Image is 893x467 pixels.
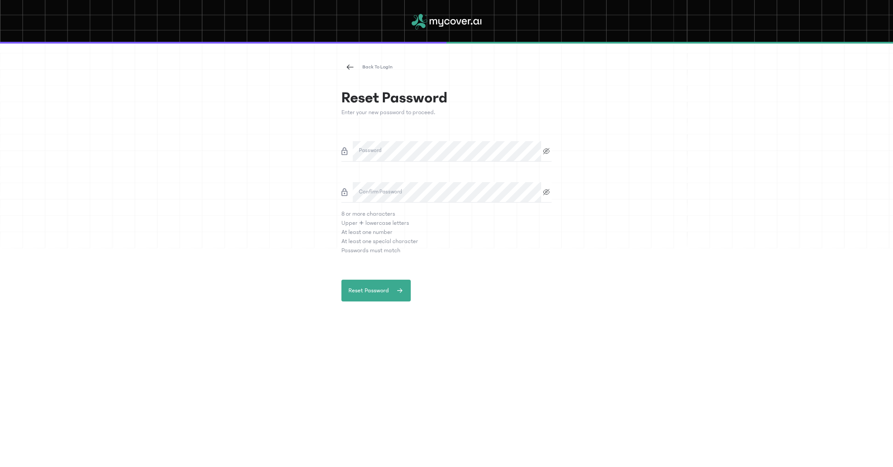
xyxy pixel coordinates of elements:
p: At least one number [341,228,552,237]
h1: Reset password [341,89,552,106]
p: Back To Login [362,64,392,71]
p: Upper + lowercase letters [341,219,552,228]
p: At least one special character [341,237,552,246]
p: 8 or more characters [341,210,552,219]
p: Passwords must match [341,246,552,255]
button: Reset Password [341,280,411,301]
label: Confirm Password [359,188,402,196]
a: Back To Login [341,59,396,75]
span: Reset Password [348,286,389,295]
p: Enter your new password to proceed. [341,108,507,117]
label: Password [359,146,382,155]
